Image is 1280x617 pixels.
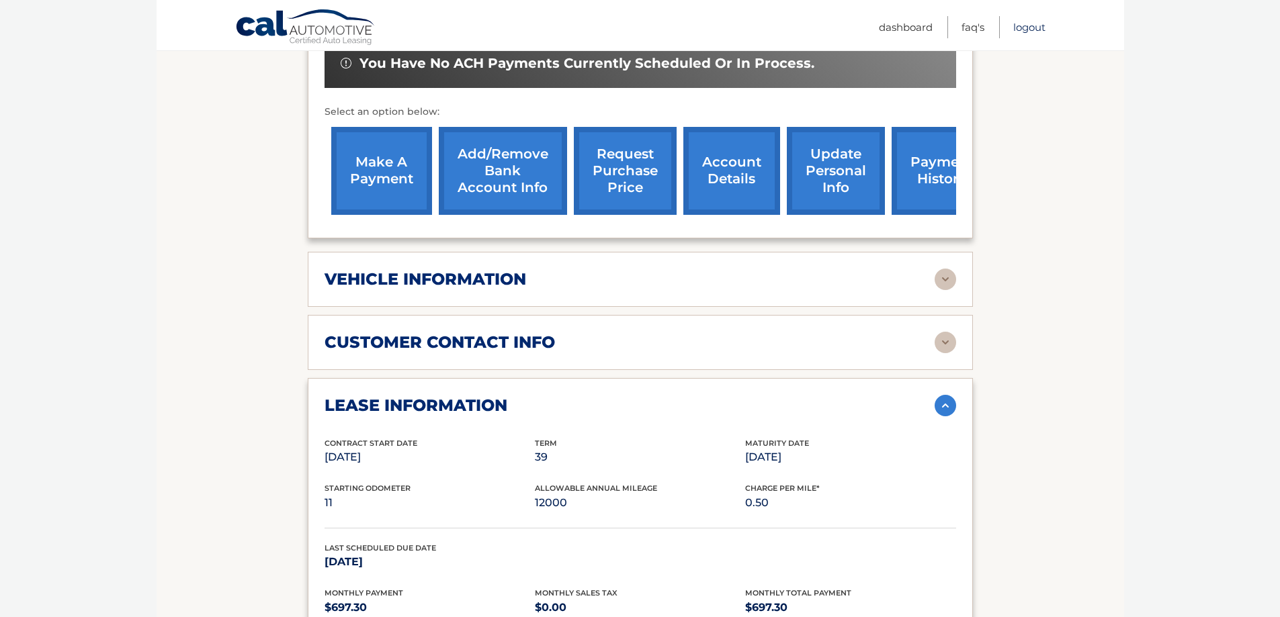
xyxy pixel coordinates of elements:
span: Starting Odometer [325,483,411,493]
a: Logout [1013,16,1046,38]
a: request purchase price [574,127,677,215]
p: $0.00 [535,598,745,617]
img: alert-white.svg [341,58,351,68]
a: account details [683,127,780,215]
h2: vehicle information [325,269,526,289]
span: Monthly Total Payment [745,588,851,598]
p: [DATE] [325,553,535,571]
p: 12000 [535,493,745,512]
span: Allowable Annual Mileage [535,483,657,493]
a: Dashboard [879,16,933,38]
p: Select an option below: [325,104,956,120]
img: accordion-active.svg [935,395,956,416]
img: accordion-rest.svg [935,269,956,290]
span: Monthly Payment [325,588,403,598]
a: make a payment [331,127,432,215]
h2: lease information [325,395,507,416]
p: 0.50 [745,493,955,512]
p: [DATE] [745,448,955,467]
p: [DATE] [325,448,535,467]
p: 11 [325,493,535,512]
span: You have no ACH payments currently scheduled or in process. [359,55,814,72]
span: Monthly Sales Tax [535,588,617,598]
p: 39 [535,448,745,467]
p: $697.30 [745,598,955,617]
span: Maturity Date [745,438,809,448]
span: Term [535,438,557,448]
a: FAQ's [962,16,984,38]
a: payment history [892,127,992,215]
a: Cal Automotive [235,9,376,48]
span: Contract Start Date [325,438,417,448]
img: accordion-rest.svg [935,332,956,353]
a: update personal info [787,127,885,215]
span: Charge Per Mile* [745,483,820,493]
span: Last Scheduled Due Date [325,543,436,553]
a: Add/Remove bank account info [439,127,567,215]
p: $697.30 [325,598,535,617]
h2: customer contact info [325,332,555,352]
